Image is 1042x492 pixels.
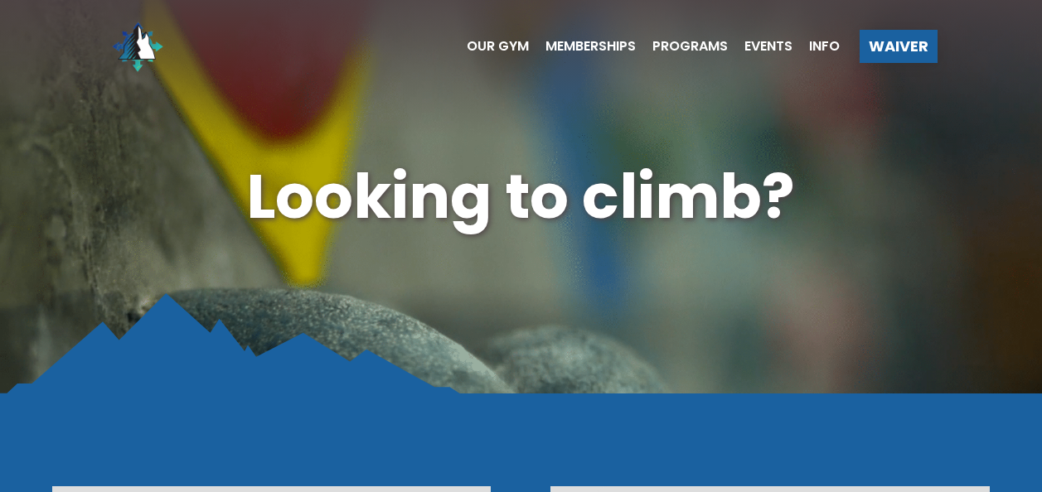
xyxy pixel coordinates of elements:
span: Events [744,40,792,53]
span: Waiver [869,39,928,54]
span: Info [809,40,840,53]
img: North Wall Logo [104,13,171,80]
span: Memberships [545,40,636,53]
span: Our Gym [467,40,529,53]
a: Waiver [860,30,938,63]
a: Events [728,40,792,53]
span: Programs [652,40,728,53]
h1: Looking to climb? [52,154,990,239]
a: Info [792,40,840,53]
a: Memberships [529,40,636,53]
a: Programs [636,40,728,53]
a: Our Gym [450,40,529,53]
